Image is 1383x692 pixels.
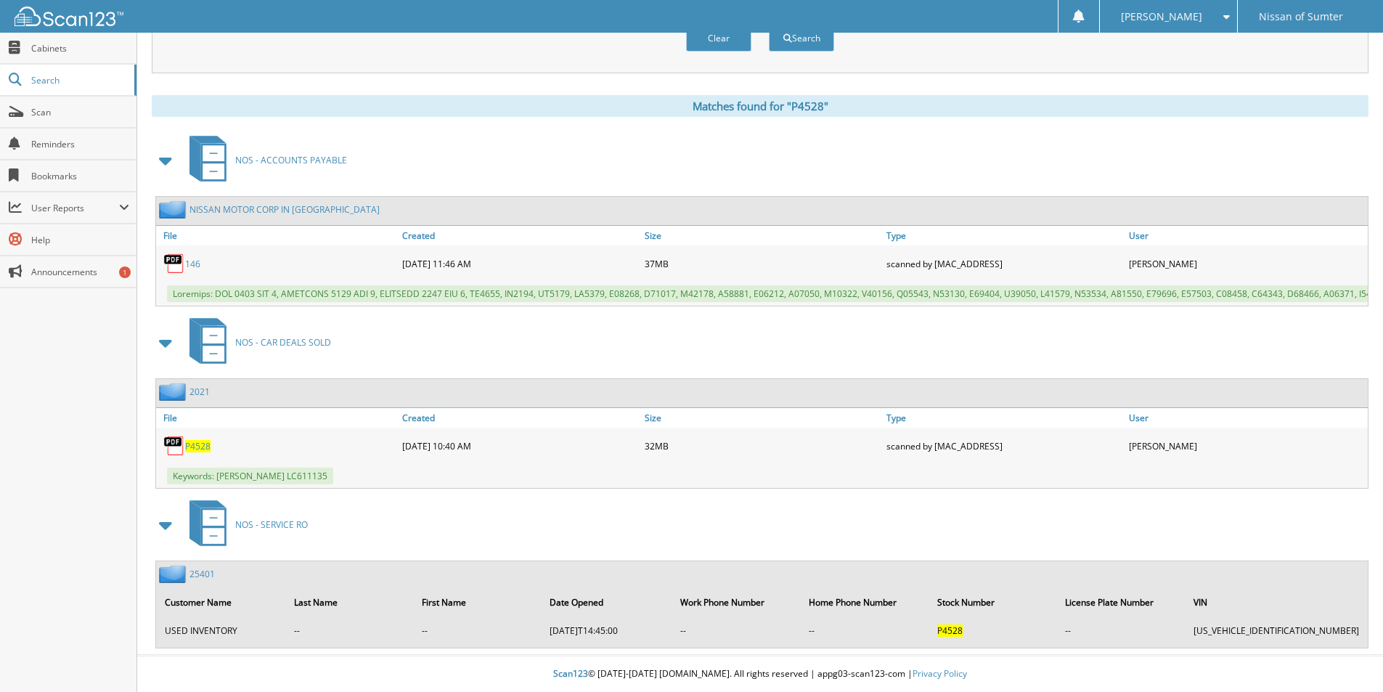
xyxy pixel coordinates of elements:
[181,131,347,189] a: NOS - ACCOUNTS PAYABLE
[1186,587,1366,617] th: VIN
[235,154,347,166] span: NOS - ACCOUNTS PAYABLE
[399,431,641,460] div: [DATE] 10:40 AM
[181,496,308,553] a: NOS - SERVICE RO
[156,226,399,245] a: File
[883,431,1125,460] div: scanned by [MAC_ADDRESS]
[913,667,967,680] a: Privacy Policy
[31,106,129,118] span: Scan
[801,587,929,617] th: Home Phone Number
[801,619,929,643] td: --
[641,226,884,245] a: Size
[15,7,123,26] img: scan123-logo-white.svg
[542,587,672,617] th: Date Opened
[1125,408,1368,428] a: User
[31,202,119,214] span: User Reports
[31,138,129,150] span: Reminders
[769,25,834,52] button: Search
[31,234,129,246] span: Help
[159,383,189,401] img: folder2.png
[930,587,1057,617] th: Stock Number
[673,619,800,643] td: --
[1058,619,1185,643] td: --
[163,435,185,457] img: PDF.png
[185,440,211,452] a: P4528
[415,587,541,617] th: First Name
[189,386,210,398] a: 2021
[158,587,285,617] th: Customer Name
[163,253,185,274] img: PDF.png
[181,314,331,371] a: NOS - CAR DEALS SOLD
[287,587,413,617] th: Last Name
[152,95,1368,117] div: Matches found for "P4528"
[1125,226,1368,245] a: User
[159,200,189,219] img: folder2.png
[31,266,129,278] span: Announcements
[883,408,1125,428] a: Type
[31,42,129,54] span: Cabinets
[1310,622,1383,692] iframe: Chat Widget
[686,25,751,52] button: Clear
[235,336,331,349] span: NOS - CAR DEALS SOLD
[189,203,380,216] a: NISSAN MOTOR CORP IN [GEOGRAPHIC_DATA]
[553,667,588,680] span: Scan123
[542,619,672,643] td: [DATE]T14:45:00
[235,518,308,531] span: NOS - SERVICE RO
[31,170,129,182] span: Bookmarks
[189,568,215,580] a: 25401
[641,249,884,278] div: 37MB
[159,565,189,583] img: folder2.png
[641,431,884,460] div: 32MB
[1121,12,1202,21] span: [PERSON_NAME]
[399,226,641,245] a: Created
[1125,249,1368,278] div: [PERSON_NAME]
[399,249,641,278] div: [DATE] 11:46 AM
[1058,587,1185,617] th: License Plate Number
[156,408,399,428] a: File
[158,619,285,643] td: USED INVENTORY
[883,249,1125,278] div: scanned by [MAC_ADDRESS]
[883,226,1125,245] a: Type
[1259,12,1343,21] span: Nissan of Sumter
[185,258,200,270] a: 146
[399,408,641,428] a: Created
[287,619,413,643] td: --
[1125,431,1368,460] div: [PERSON_NAME]
[119,266,131,278] div: 1
[1186,619,1366,643] td: [US_VEHICLE_IDENTIFICATION_NUMBER]
[415,619,541,643] td: --
[937,624,963,637] span: P4528
[31,74,127,86] span: Search
[641,408,884,428] a: Size
[673,587,800,617] th: Work Phone Number
[137,656,1383,692] div: © [DATE]-[DATE] [DOMAIN_NAME]. All rights reserved | appg03-scan123-com |
[167,468,333,484] span: Keywords: [PERSON_NAME] LC611135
